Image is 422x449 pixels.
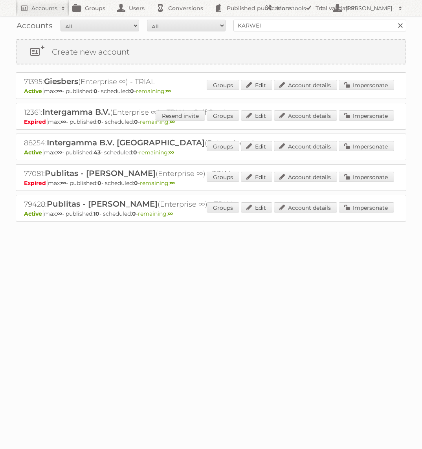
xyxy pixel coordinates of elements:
span: Expired [24,180,48,187]
p: max: - published: - scheduled: - [24,149,398,156]
p: max: - published: - scheduled: - [24,180,398,187]
a: Edit [241,141,272,151]
a: Impersonate [339,141,394,151]
strong: 0 [132,210,136,217]
h2: [PERSON_NAME] [343,4,394,12]
a: Impersonate [339,80,394,90]
a: Groups [207,172,239,182]
a: Account details [274,141,337,151]
span: remaining: [140,180,175,187]
a: Edit [241,110,272,121]
h2: 71395: (Enterprise ∞) - TRIAL [24,77,299,87]
span: Active [24,149,44,156]
a: Impersonate [339,172,394,182]
span: remaining: [139,149,174,156]
strong: 0 [133,149,137,156]
a: Groups [207,141,239,151]
p: max: - published: - scheduled: - [24,210,398,217]
strong: ∞ [57,210,62,217]
a: Edit [241,202,272,213]
a: Groups [207,110,239,121]
strong: ∞ [168,210,173,217]
span: Publitas - [PERSON_NAME] [47,199,158,209]
h2: 77081: (Enterprise ∞) - TRIAL [24,169,299,179]
a: Resend invite [156,110,205,121]
strong: ∞ [57,149,62,156]
h2: 12361: (Enterprise ∞) - TRIAL - Self Service [24,107,299,117]
strong: 0 [97,180,101,187]
span: Giesbers [44,77,78,86]
a: Account details [274,172,337,182]
span: remaining: [140,118,175,125]
span: Expired [24,118,48,125]
a: Account details [274,80,337,90]
h2: 88254: (Enterprise ∞) [24,138,299,148]
h2: Accounts [31,4,57,12]
strong: ∞ [170,180,175,187]
span: remaining: [138,210,173,217]
strong: ∞ [61,118,66,125]
a: Edit [241,80,272,90]
span: Intergamma B.V. [42,107,110,117]
span: Publitas - [PERSON_NAME] [45,169,156,178]
p: max: - published: - scheduled: - [24,88,398,95]
span: Intergamma B.V. [GEOGRAPHIC_DATA] [47,138,205,147]
strong: 0 [94,88,97,95]
strong: ∞ [61,180,66,187]
strong: ∞ [169,149,174,156]
strong: 43 [94,149,101,156]
span: remaining: [136,88,171,95]
a: Groups [207,80,239,90]
a: Impersonate [339,110,394,121]
span: Active [24,210,44,217]
strong: 0 [130,88,134,95]
a: Account details [274,110,337,121]
a: Groups [207,202,239,213]
a: Edit [241,172,272,182]
strong: ∞ [57,88,62,95]
strong: 0 [97,118,101,125]
strong: 0 [134,180,138,187]
h2: 79428: (Enterprise ∞) - TRIAL [24,199,299,209]
strong: 10 [94,210,99,217]
a: Create new account [17,40,405,64]
a: Account details [274,202,337,213]
strong: 0 [134,118,138,125]
h2: More tools [277,4,316,12]
p: max: - published: - scheduled: - [24,118,398,125]
strong: ∞ [166,88,171,95]
a: Impersonate [339,202,394,213]
span: Active [24,88,44,95]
